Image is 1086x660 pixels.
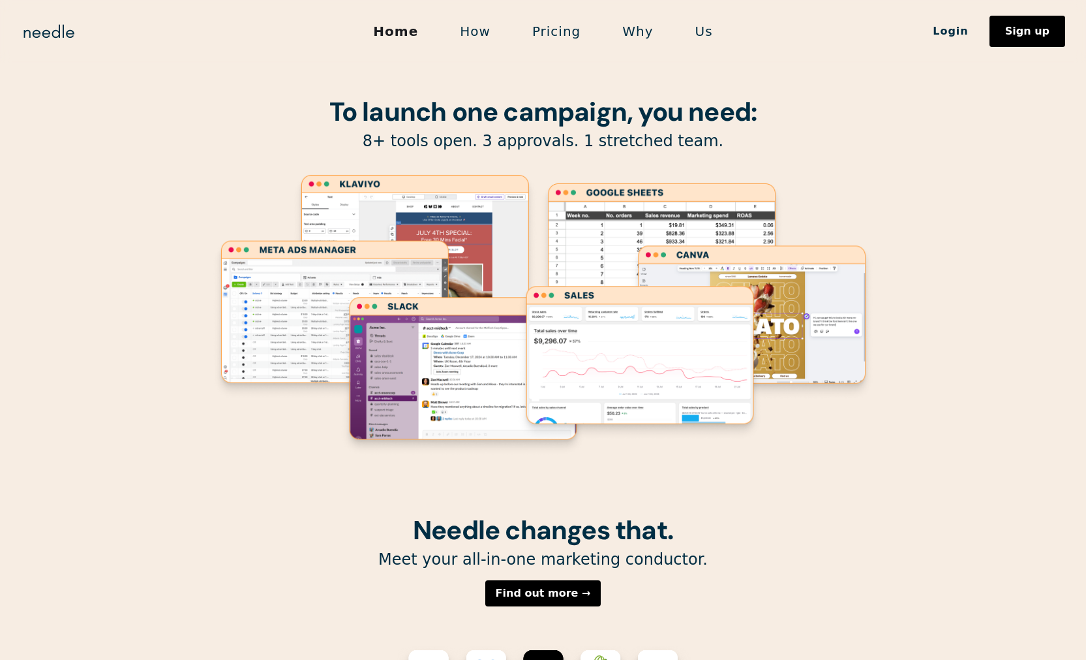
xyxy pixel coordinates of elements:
[439,18,511,45] a: How
[1005,26,1049,37] div: Sign up
[485,580,601,606] a: Find out more →
[211,550,876,570] p: Meet your all-in-one marketing conductor.
[496,588,591,599] div: Find out more →
[601,18,674,45] a: Why
[989,16,1065,47] a: Sign up
[511,18,601,45] a: Pricing
[329,95,757,129] strong: To launch one campaign, you need:
[413,513,673,547] strong: Needle changes that.
[912,20,989,42] a: Login
[352,18,439,45] a: Home
[211,131,876,151] p: 8+ tools open. 3 approvals. 1 stretched team.
[674,18,734,45] a: Us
